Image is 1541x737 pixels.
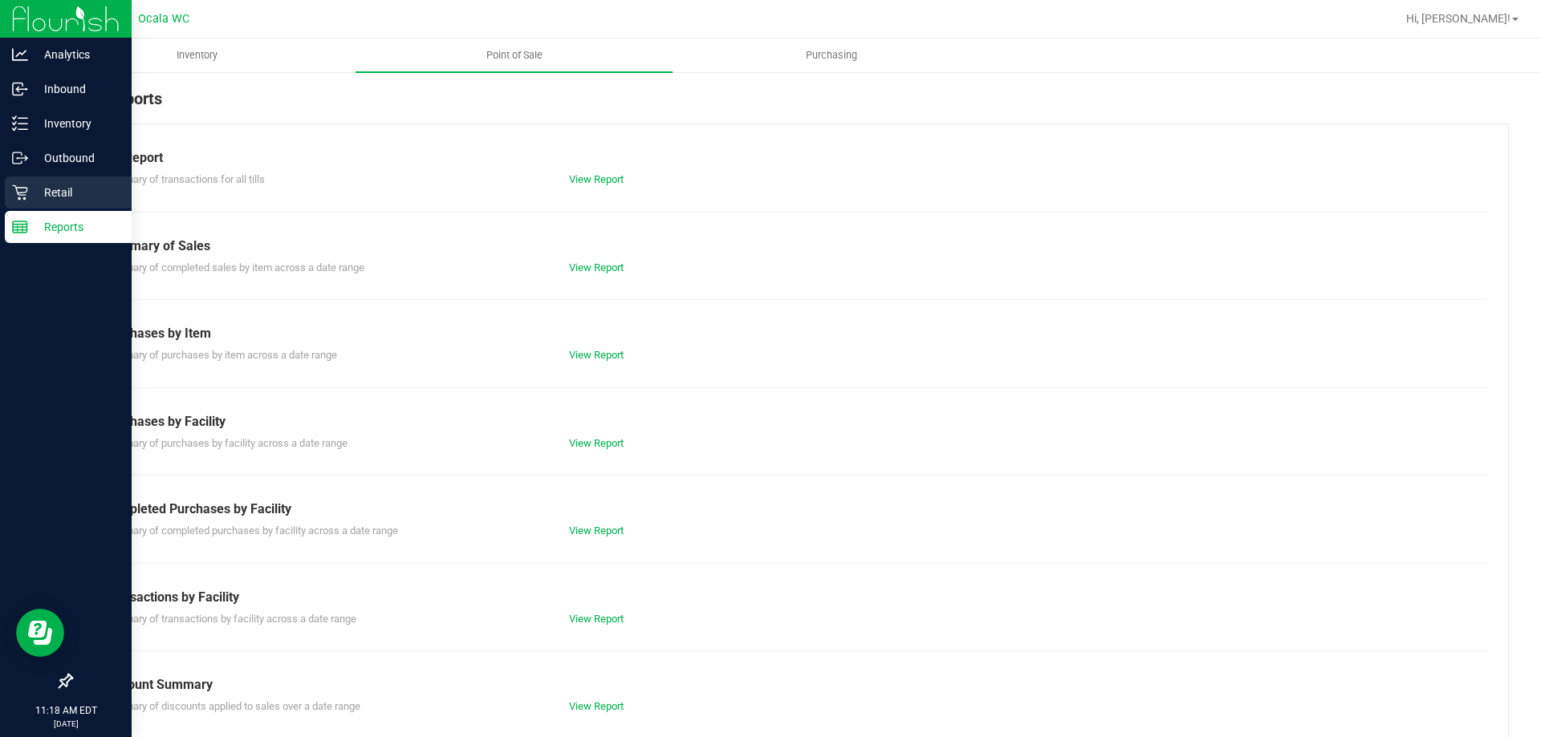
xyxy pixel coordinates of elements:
[784,48,879,63] span: Purchasing
[39,38,356,72] a: Inventory
[28,45,124,64] p: Analytics
[465,48,564,63] span: Point of Sale
[12,115,28,132] inline-svg: Inventory
[12,47,28,63] inline-svg: Analytics
[569,700,624,712] a: View Report
[104,412,1476,431] div: Purchases by Facility
[7,718,124,730] p: [DATE]
[16,609,64,657] iframe: Resource center
[12,219,28,235] inline-svg: Reports
[569,173,624,185] a: View Report
[104,237,1476,256] div: Summary of Sales
[28,148,124,168] p: Outbound
[104,500,1476,519] div: Completed Purchases by Facility
[356,38,673,72] a: Point of Sale
[569,349,624,361] a: View Report
[28,183,124,202] p: Retail
[12,81,28,97] inline-svg: Inbound
[569,261,624,273] a: View Report
[104,588,1476,607] div: Transactions by Facility
[104,173,265,185] span: Summary of transactions for all tills
[104,524,398,537] span: Summary of completed purchases by facility across a date range
[28,217,124,237] p: Reports
[28,114,124,133] p: Inventory
[104,148,1476,168] div: Till Report
[104,675,1476,694] div: Discount Summary
[1406,12,1511,25] span: Hi, [PERSON_NAME]!
[104,613,356,625] span: Summary of transactions by facility across a date range
[138,12,189,26] span: Ocala WC
[71,87,1509,124] div: POS Reports
[569,524,624,537] a: View Report
[104,349,337,361] span: Summary of purchases by item across a date range
[569,613,624,625] a: View Report
[104,261,364,273] span: Summary of completed sales by item across a date range
[569,437,624,449] a: View Report
[7,703,124,718] p: 11:18 AM EDT
[155,48,239,63] span: Inventory
[12,150,28,166] inline-svg: Outbound
[104,700,360,712] span: Summary of discounts applied to sales over a date range
[28,79,124,99] p: Inbound
[673,38,990,72] a: Purchasing
[104,324,1476,343] div: Purchases by Item
[12,184,28,200] inline-svg: Retail
[104,437,348,449] span: Summary of purchases by facility across a date range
